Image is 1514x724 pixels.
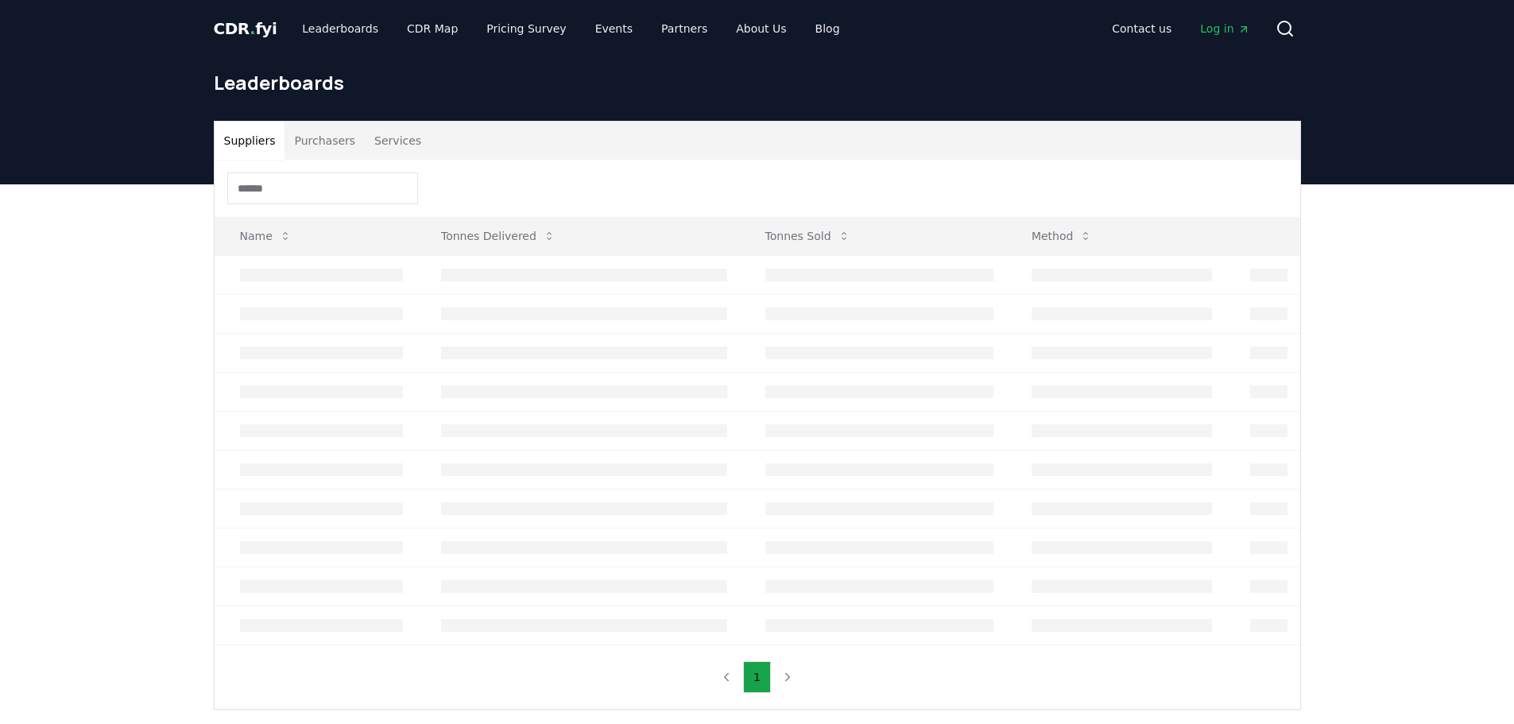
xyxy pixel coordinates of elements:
[214,17,277,40] a: CDR.fyi
[394,14,470,43] a: CDR Map
[1200,21,1249,37] span: Log in
[1099,14,1184,43] a: Contact us
[285,122,365,160] button: Purchasers
[649,14,720,43] a: Partners
[227,220,304,252] button: Name
[753,220,863,252] button: Tonnes Sold
[1187,14,1262,43] a: Log in
[214,70,1301,95] h1: Leaderboards
[215,122,285,160] button: Suppliers
[803,14,853,43] a: Blog
[289,14,852,43] nav: Main
[250,19,255,38] span: .
[428,220,568,252] button: Tonnes Delivered
[583,14,645,43] a: Events
[289,14,391,43] a: Leaderboards
[365,122,431,160] button: Services
[1099,14,1262,43] nav: Main
[214,19,277,38] span: CDR fyi
[474,14,579,43] a: Pricing Survey
[1019,220,1105,252] button: Method
[723,14,799,43] a: About Us
[743,661,771,693] button: 1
